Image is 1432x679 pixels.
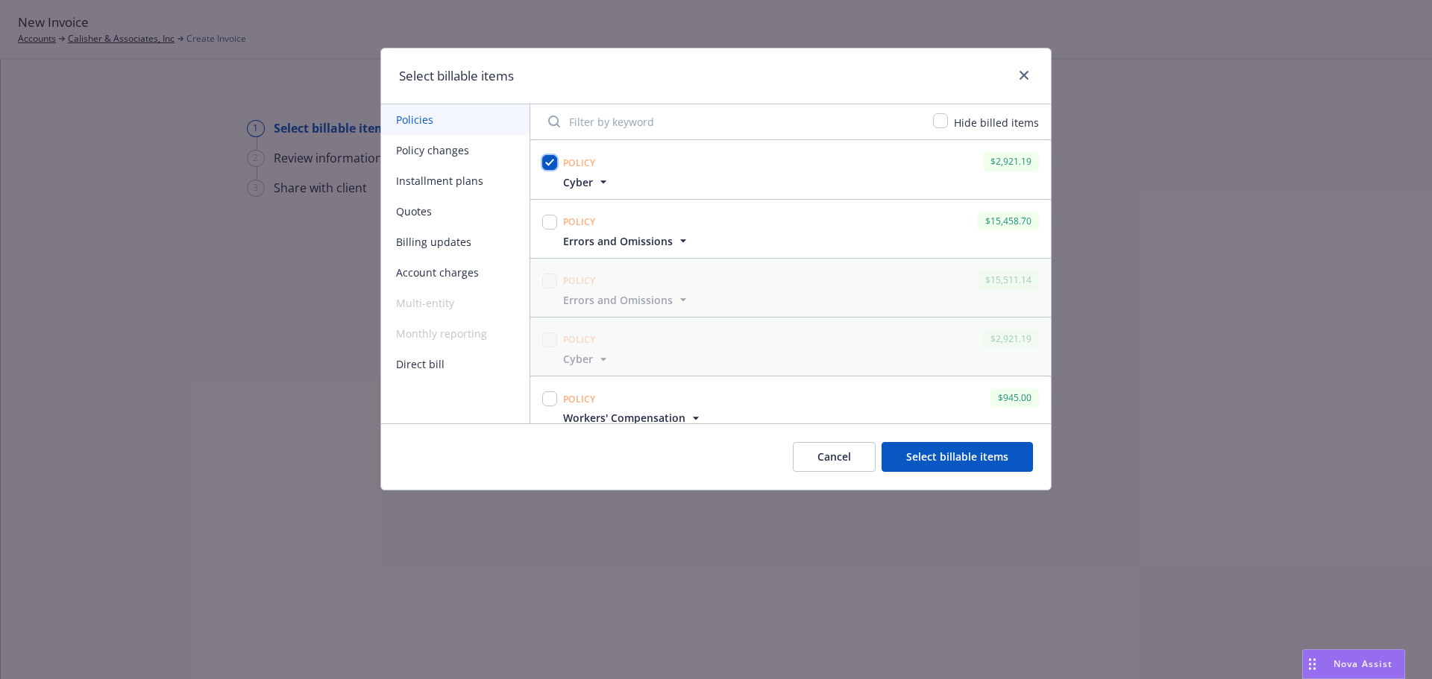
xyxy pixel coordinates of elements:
[381,165,530,196] button: Installment plans
[530,318,1051,376] span: Policy$2,921.19Cyber
[563,157,596,169] span: Policy
[539,107,924,136] input: Filter by keyword
[563,174,593,190] span: Cyber
[978,271,1039,289] div: $15,511.14
[563,292,673,308] span: Errors and Omissions
[563,233,691,249] button: Errors and Omissions
[381,288,530,318] span: Multi-entity
[563,351,593,367] span: Cyber
[1015,66,1033,84] a: close
[793,442,876,472] button: Cancel
[983,329,1039,348] div: $2,921.19
[563,233,673,249] span: Errors and Omissions
[563,333,596,346] span: Policy
[399,66,514,86] h1: Select billable items
[381,349,530,379] button: Direct bill
[983,152,1039,171] div: $2,921.19
[563,351,611,367] button: Cyber
[563,174,611,190] button: Cyber
[1334,657,1392,670] span: Nova Assist
[381,227,530,257] button: Billing updates
[978,212,1039,230] div: $15,458.70
[563,410,685,426] span: Workers' Compensation
[530,259,1051,317] span: Policy$15,511.14Errors and Omissions
[381,257,530,288] button: Account charges
[882,442,1033,472] button: Select billable items
[381,135,530,165] button: Policy changes
[381,318,530,349] span: Monthly reporting
[1303,650,1322,678] div: Drag to move
[990,388,1039,407] div: $945.00
[563,274,596,287] span: Policy
[563,215,596,228] span: Policy
[563,292,691,308] button: Errors and Omissions
[381,196,530,227] button: Quotes
[381,104,530,135] button: Policies
[1302,649,1405,679] button: Nova Assist
[954,116,1039,130] span: Hide billed items
[563,393,596,405] span: Policy
[563,410,703,426] button: Workers' Compensation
